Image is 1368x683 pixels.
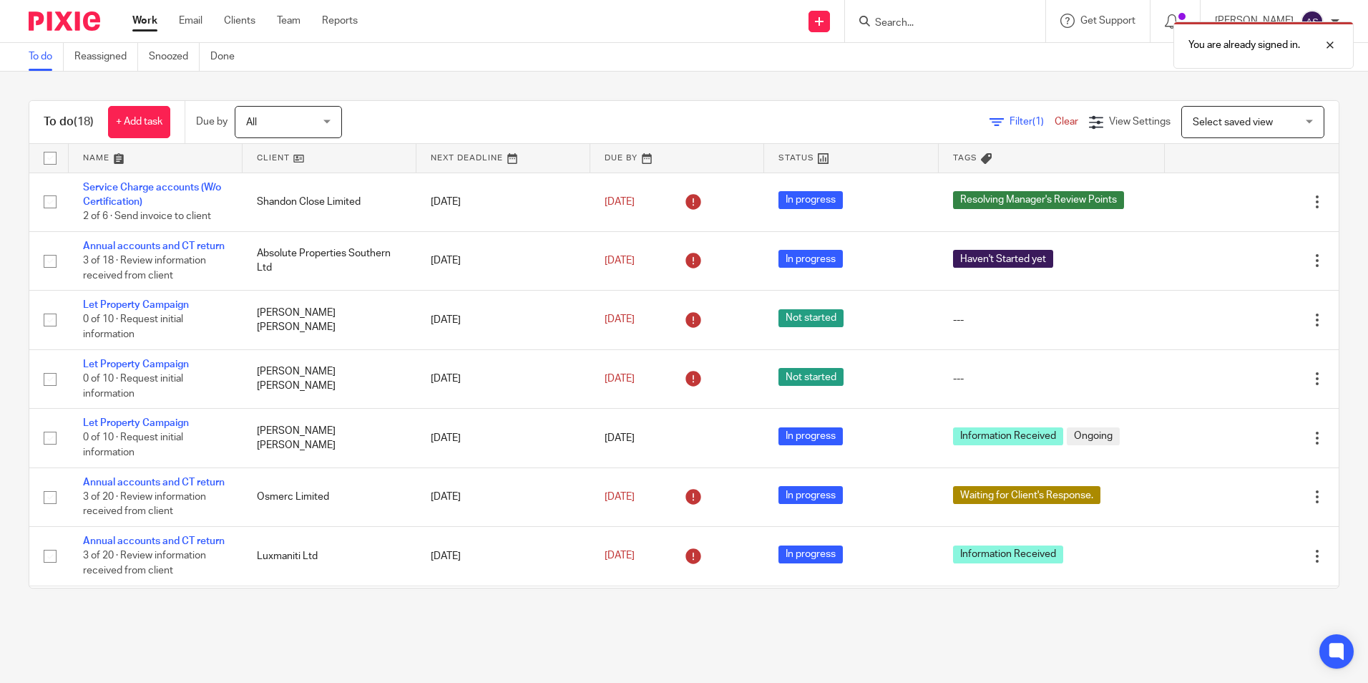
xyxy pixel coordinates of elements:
span: (18) [74,116,94,127]
a: To do [29,43,64,71]
span: Information Received [953,427,1063,445]
span: Haven't Started yet [953,250,1053,268]
td: Absolute Properties Southern Ltd [243,231,416,290]
span: Information Received [953,546,1063,563]
p: Due by [196,115,228,129]
td: [PERSON_NAME] [PERSON_NAME] [243,291,416,349]
img: svg%3E [1301,10,1324,33]
span: 0 of 10 · Request initial information [83,374,183,399]
td: [PERSON_NAME] [PERSON_NAME] [243,349,416,408]
span: Not started [778,368,844,386]
a: Reports [322,14,358,28]
span: 2 of 6 · Send invoice to client [83,211,211,221]
td: [DATE] [416,231,590,290]
a: Annual accounts and CT return [83,241,225,251]
a: Work [132,14,157,28]
span: Filter [1010,117,1055,127]
a: Clients [224,14,255,28]
td: [DATE] [416,173,590,231]
td: [DATE] [416,409,590,468]
td: [DATE] [416,291,590,349]
span: In progress [778,546,843,563]
span: [DATE] [605,551,635,561]
a: Service Charge accounts (W/o Certification) [83,183,221,207]
span: Ongoing [1067,427,1120,445]
span: All [246,117,257,127]
a: Clear [1055,117,1078,127]
span: 3 of 20 · Review information received from client [83,551,206,576]
img: Pixie [29,11,100,31]
span: Waiting for Client's Response. [953,486,1100,504]
a: Annual accounts and CT return [83,478,225,488]
span: [DATE] [605,256,635,266]
td: [PERSON_NAME] [PERSON_NAME] [243,409,416,468]
td: Luxmaniti Ltd [243,527,416,586]
span: 3 of 18 · Review information received from client [83,256,206,281]
a: Reassigned [74,43,138,71]
td: [DATE] [416,586,590,659]
td: Pamat Consulting Llp [243,586,416,659]
span: Select saved view [1193,117,1273,127]
a: Email [179,14,202,28]
span: (1) [1032,117,1044,127]
td: [DATE] [416,527,590,586]
span: [DATE] [605,374,635,384]
a: + Add task [108,106,170,138]
a: Snoozed [149,43,200,71]
span: 0 of 10 · Request initial information [83,433,183,458]
span: [DATE] [605,492,635,502]
span: In progress [778,486,843,504]
p: You are already signed in. [1188,38,1300,52]
a: Annual accounts and CT return [83,536,225,546]
span: Not started [778,309,844,327]
span: In progress [778,191,843,209]
td: [DATE] [416,468,590,526]
td: Shandon Close Limited [243,173,416,231]
a: Let Property Campaign [83,418,189,428]
td: Osmerc Limited [243,468,416,526]
span: In progress [778,427,843,445]
span: View Settings [1109,117,1171,127]
a: Team [277,14,301,28]
span: 0 of 10 · Request initial information [83,315,183,340]
td: [DATE] [416,349,590,408]
span: 3 of 20 · Review information received from client [83,492,206,517]
a: Let Property Campaign [83,300,189,310]
span: [DATE] [605,315,635,325]
span: In progress [778,250,843,268]
span: [DATE] [605,433,635,443]
span: Tags [953,154,977,162]
a: Done [210,43,245,71]
span: Resolving Manager's Review Points [953,191,1124,209]
div: --- [953,372,1150,386]
div: --- [953,313,1150,327]
a: Let Property Campaign [83,359,189,369]
h1: To do [44,115,94,130]
span: [DATE] [605,197,635,207]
